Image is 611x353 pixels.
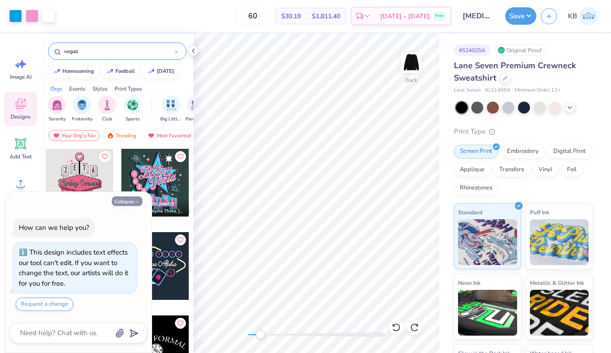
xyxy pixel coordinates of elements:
div: filter for Club [98,96,116,123]
span: Standard [458,207,482,217]
button: Like [175,318,186,329]
button: filter button [185,96,207,123]
div: Print Type [454,126,593,137]
div: Styles [93,85,108,93]
img: trend_line.gif [53,69,60,74]
img: Club Image [102,100,112,110]
div: filter for Sports [123,96,142,123]
span: Image AI [10,73,32,81]
img: trend_line.gif [106,69,114,74]
button: filter button [72,96,93,123]
button: filter button [98,96,116,123]
span: Big Little Reveal [160,116,181,123]
span: Club [102,116,112,123]
div: Print Types [115,85,142,93]
span: KB [568,11,577,22]
button: [DATE] [142,65,178,78]
div: Your Org's Fav [49,130,100,141]
span: Fraternity [72,116,93,123]
div: How can we help you? [19,223,89,232]
span: Sports [125,116,140,123]
div: halloween [157,69,174,74]
span: Minimum Order: 12 + [515,87,561,94]
div: filter for Sorority [48,96,66,123]
button: filter button [160,96,181,123]
span: Lane Seven Premium Crewneck Sweatshirt [454,60,576,83]
div: homecoming [62,69,94,74]
span: $30.19 [281,11,301,21]
img: Neon Ink [458,290,517,336]
div: Foil [561,163,583,177]
div: filter for Big Little Reveal [160,96,181,123]
img: Sports Image [127,100,138,110]
img: Big Little Reveal Image [166,100,176,110]
div: Screen Print [454,145,498,158]
div: Back [405,76,417,84]
div: Rhinestones [454,181,498,195]
img: most_fav.gif [53,132,60,139]
div: Trending [103,130,141,141]
img: trending.gif [107,132,114,139]
span: Lane Seven [454,87,480,94]
button: Request a change [16,298,73,311]
button: Like [175,234,186,245]
div: Applique [454,163,491,177]
span: Parent's Weekend [185,116,207,123]
img: Kayla Berkoff [579,7,598,25]
div: Original Proof [495,44,546,56]
span: [PERSON_NAME] [136,201,174,207]
button: Like [99,151,110,162]
img: Standard [458,219,517,265]
button: filter button [123,96,142,123]
span: Puff Ink [530,207,549,217]
input: – – [235,8,271,24]
button: Save [505,7,536,25]
span: Free [435,13,444,19]
img: Sorority Image [52,100,62,110]
img: most_fav.gif [147,132,155,139]
button: filter button [48,96,66,123]
span: Designs [11,113,31,120]
img: Parent's Weekend Image [191,100,202,110]
div: Vinyl [533,163,558,177]
button: football [101,65,139,78]
div: Embroidery [501,145,545,158]
div: Digital Print [547,145,592,158]
div: Transfers [493,163,530,177]
img: Metallic & Glitter Ink [530,290,589,336]
input: Untitled Design [456,7,501,25]
span: Kappa Alpha Theta, [GEOGRAPHIC_DATA] [136,208,185,215]
span: # LS14004 [485,87,510,94]
div: filter for Fraternity [72,96,93,123]
div: This design includes text effects our tool can't edit. If you want to change the text, our artist... [19,248,128,288]
a: KB [564,7,602,25]
button: Like [175,151,186,162]
span: Metallic & Glitter Ink [530,278,584,288]
span: Add Text [10,153,32,160]
div: Accessibility label [256,330,265,339]
img: Puff Ink [530,219,589,265]
div: Orgs [50,85,62,93]
span: [DATE] - [DATE] [380,11,430,21]
div: filter for Parent's Weekend [185,96,207,123]
img: Back [402,53,420,71]
div: Most Favorited [143,130,195,141]
span: Neon Ink [458,278,480,288]
div: Events [69,85,86,93]
div: football [115,69,135,74]
div: # 524025A [454,44,491,56]
span: Sorority [49,116,65,123]
button: Collapse [112,196,142,206]
img: Fraternity Image [77,100,87,110]
button: homecoming [48,65,98,78]
span: $1,811.40 [312,11,340,21]
img: trend_line.gif [147,69,155,74]
input: Try "Alpha" [63,47,175,56]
